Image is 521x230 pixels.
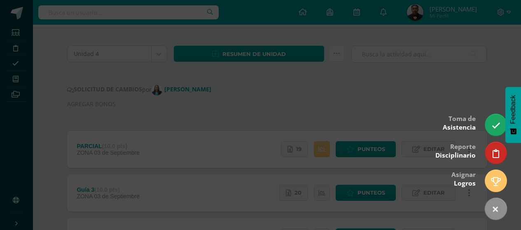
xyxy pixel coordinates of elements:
div: Toma de [443,109,476,136]
span: Feedback [509,95,517,124]
div: Reporte [435,137,476,164]
span: Asistencia [443,123,476,132]
span: Logros [454,179,476,188]
button: Feedback - Mostrar encuesta [505,87,521,143]
div: Asignar [451,165,476,192]
span: Disciplinario [435,151,476,160]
